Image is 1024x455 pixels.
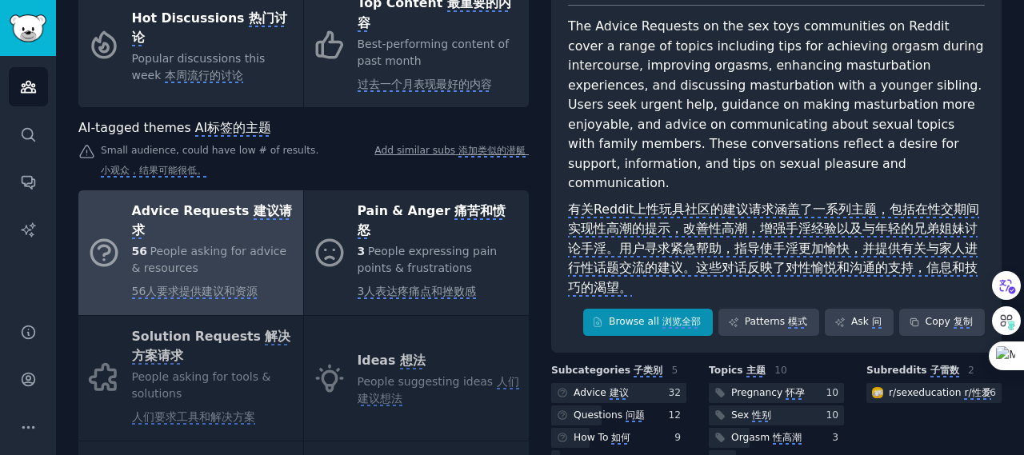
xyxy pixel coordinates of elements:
[358,203,450,218] monica-translate-origin-text: Pain & Anger
[583,309,714,336] a: Browse all 浏览全部
[611,432,630,445] monica-translate-translate: 如何
[773,432,802,445] monica-translate-translate: 性高潮
[551,365,630,376] monica-translate-origin-text: Subcategories
[889,387,896,398] monica-translate-origin-text: r/
[745,316,785,327] monica-translate-origin-text: Patterns
[709,383,844,403] a: Pregnancy 怀孕 10
[358,38,510,67] monica-translate-origin-text: Best-performing content of past month
[731,387,782,398] monica-translate-origin-text: Pregnancy
[610,387,629,400] monica-translate-translate: 建议
[851,316,869,327] monica-translate-origin-text: Ask
[132,10,245,26] monica-translate-origin-text: Hot Discussions
[78,120,191,135] monica-translate-origin-text: AI-tagged themes
[709,405,844,425] a: Sex 性别 10
[774,365,787,376] span: 10
[458,145,526,158] monica-translate-translate: 添加类似的潜艇
[574,409,622,421] monica-translate-origin-text: Questions
[866,383,1002,403] a: sexeducationr/sexeducation r/性爱 56
[568,18,988,190] monica-translate-origin-text: The Advice Requests on the sex toys communities on Reddit cover a range of topics including tips ...
[674,431,686,445] div: 9
[968,365,974,376] span: 2
[132,10,287,47] monica-translate-translate: 热门讨论
[358,245,366,257] monica-translate-origin-text: 3
[752,409,771,422] monica-translate-translate: 性别
[132,203,250,218] monica-translate-origin-text: Advice Requests
[374,145,455,156] monica-translate-origin-text: Add similar subs
[10,14,46,42] img: GummySearch logo
[672,365,678,376] span: 5
[132,52,266,82] monica-translate-origin-text: Popular discussions this week
[195,120,271,137] monica-translate-translate: AI标签的主题
[746,365,766,377] monica-translate-translate: 主题
[568,202,979,297] monica-translate-translate: 有关Reddit上性玩具社区的建议请求涵盖了一系列主题，包括在性交期间实现性高潮的提示，改善性高潮，增强手淫经验以及与年轻的兄弟姐妹讨论手淫。用户寻求紧急帮助，指导使手淫更加愉快，并提供有关与家...
[132,245,287,274] monica-translate-origin-text: People asking for advice & resources
[786,387,805,400] monica-translate-translate: 怀孕
[132,285,258,299] monica-translate-translate: 56人要求提供建议和资源
[872,316,882,329] monica-translate-translate: 问
[832,431,844,445] div: 3
[668,386,686,401] div: 32
[609,316,659,327] monica-translate-origin-text: Browse all
[374,144,529,185] a: Add similar subs 添加类似的潜艇
[626,409,645,422] monica-translate-translate: 问题
[551,405,686,425] a: Questions 问题 12
[358,78,492,92] monica-translate-translate: 过去一个月表现最好的内容
[896,387,961,398] monica-translate-origin-text: sexeducation
[132,245,147,257] monica-translate-origin-text: 56
[574,387,606,398] monica-translate-origin-text: Advice
[983,386,1002,401] div: 56
[78,190,303,315] a: Advice Requests 建议请求 56People asking for advice & resources56人要求提供建议和资源
[634,365,662,377] monica-translate-translate: 子类别
[826,386,844,401] div: 10
[551,428,686,448] a: How To 如何 9
[709,365,743,376] monica-translate-origin-text: Topics
[132,203,292,240] monica-translate-translate: 建议请求
[930,365,959,377] monica-translate-translate: 子雷数
[358,285,477,299] monica-translate-translate: 3人表达疼痛点和挫败感
[304,190,529,315] a: Pain & Anger 痛苦和愤怒 3People expressing pain points & frustrations3人表达疼痛点和挫败感
[964,387,990,400] monica-translate-translate: r/性爱
[866,365,927,376] monica-translate-origin-text: Subreddits
[165,69,243,83] monica-translate-translate: 本周流行的讨论
[358,245,498,274] monica-translate-origin-text: People expressing pain points & frustrations
[662,316,701,329] monica-translate-translate: 浏览全部
[872,387,883,398] img: sexeducation
[101,145,318,156] monica-translate-origin-text: Small audience, could have low # of results.
[954,316,973,329] monica-translate-translate: 复制
[731,409,749,421] monica-translate-origin-text: Sex
[731,432,770,443] monica-translate-origin-text: Orgasm
[551,383,686,403] a: Advice 建议 32
[101,165,206,178] monica-translate-translate: 小观众，结果可能很低。
[668,409,686,423] div: 12
[899,309,985,336] button: Copy 复制
[926,316,950,327] monica-translate-origin-text: Copy
[788,316,807,329] monica-translate-translate: 模式
[574,432,609,443] monica-translate-origin-text: How To
[709,428,844,448] a: Orgasm 性高潮 3
[826,409,844,423] div: 10
[718,309,819,336] a: Patterns 模式
[825,309,894,336] a: Ask 问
